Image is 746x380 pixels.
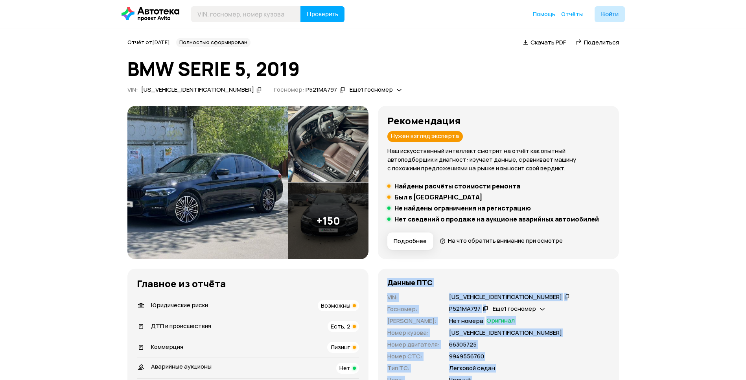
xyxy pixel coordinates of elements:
p: Номер СТС : [387,352,440,361]
span: ДТП и происшествия [151,322,211,330]
span: Отчёт от [DATE] [127,39,170,46]
span: Госномер: [274,85,304,94]
button: Проверить [300,6,344,22]
div: Р521МА797 [306,86,337,94]
h4: Данные ПТС [387,278,433,287]
span: Есть, 2 [331,322,350,330]
span: Оригинал [486,317,515,325]
h3: Рекомендация [387,115,610,126]
span: Ещё 1 госномер [493,304,536,313]
p: 9949556760 [449,352,484,361]
span: Ещё 1 госномер [350,85,393,94]
button: Подробнее [387,232,433,250]
p: Номер кузова : [387,328,440,337]
button: Войти [595,6,625,22]
a: Поделиться [575,38,619,46]
span: Коммерция [151,343,183,351]
a: На что обратить внимание при осмотре [440,236,563,245]
div: Полностью сформирован [176,38,251,47]
p: Номер двигателя : [387,340,440,349]
p: [US_VEHICLE_IDENTIFICATION_NUMBER] [449,328,562,337]
p: Госномер : [387,305,440,314]
div: Р521МА797 [449,305,481,313]
span: Лизинг [330,343,350,351]
a: Помощь [533,10,555,18]
h3: Главное из отчёта [137,278,359,289]
a: Отчёты [561,10,583,18]
span: VIN : [127,85,138,94]
span: Нет [339,364,350,372]
span: Юридические риски [151,301,208,309]
h1: BMW SERIE 5, 2019 [127,58,619,79]
span: На что обратить внимание при осмотре [448,236,563,245]
p: Легковой седан [449,364,495,373]
p: Нет номера [449,317,483,325]
div: Нужен взгляд эксперта [387,131,463,142]
div: [US_VEHICLE_IDENTIFICATION_NUMBER] [141,86,254,94]
span: Войти [601,11,619,17]
span: Подробнее [394,237,427,245]
p: Тип ТС : [387,364,440,373]
input: VIN, госномер, номер кузова [191,6,301,22]
a: Скачать PDF [523,38,566,46]
p: VIN : [387,293,440,302]
h5: Найдены расчёты стоимости ремонта [394,182,520,190]
h5: Нет сведений о продаже на аукционе аварийных автомобилей [394,215,599,223]
span: Аварийные аукционы [151,362,212,371]
span: Проверить [307,11,338,17]
span: Поделиться [584,38,619,46]
p: 66305725 [449,340,477,349]
p: Наш искусственный интеллект смотрит на отчёт как опытный автоподборщик и диагност: изучает данные... [387,147,610,173]
div: [US_VEHICLE_IDENTIFICATION_NUMBER] [449,293,562,301]
h5: Не найдены ограничения на регистрацию [394,204,531,212]
span: Скачать PDF [530,38,566,46]
p: [PERSON_NAME] : [387,317,440,325]
span: Возможны [321,301,350,310]
h5: Был в [GEOGRAPHIC_DATA] [394,193,483,201]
